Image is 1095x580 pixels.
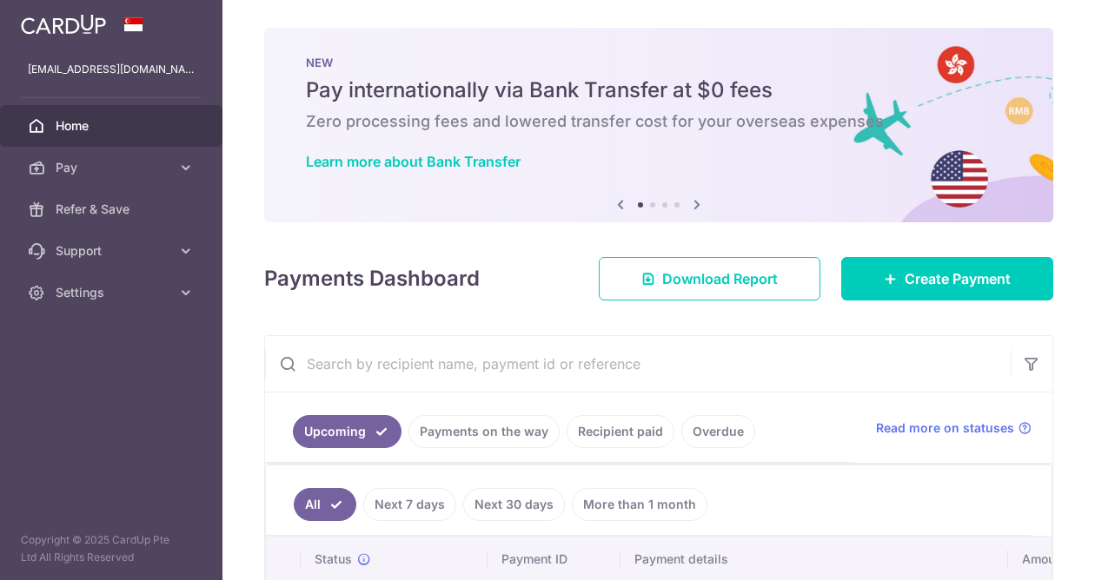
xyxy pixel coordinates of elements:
h5: Pay internationally via Bank Transfer at $0 fees [306,76,1012,104]
a: Overdue [681,415,755,448]
a: Next 7 days [363,488,456,521]
span: Status [315,550,352,568]
span: Pay [56,159,170,176]
img: Bank transfer banner [264,28,1053,222]
h6: Zero processing fees and lowered transfer cost for your overseas expenses [306,111,1012,132]
p: NEW [306,56,1012,69]
a: Upcoming [293,415,401,448]
a: More than 1 month [572,488,707,521]
span: Create Payment [905,268,1011,289]
h4: Payments Dashboard [264,263,480,294]
img: CardUp [21,14,106,35]
span: Support [56,242,170,260]
a: Recipient paid [567,415,674,448]
span: Home [56,117,170,135]
a: Create Payment [841,257,1053,300]
a: Read more on statuses [876,419,1032,437]
a: Download Report [599,257,820,300]
a: All [294,488,356,521]
span: Refer & Save [56,201,170,218]
p: [EMAIL_ADDRESS][DOMAIN_NAME] [28,61,195,78]
span: Read more on statuses [876,419,1014,437]
a: Learn more about Bank Transfer [306,153,521,170]
span: Settings [56,284,170,301]
input: Search by recipient name, payment id or reference [265,336,1011,392]
span: Amount [1022,550,1066,568]
a: Next 30 days [463,488,565,521]
a: Payments on the way [408,415,560,448]
span: Download Report [662,268,778,289]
